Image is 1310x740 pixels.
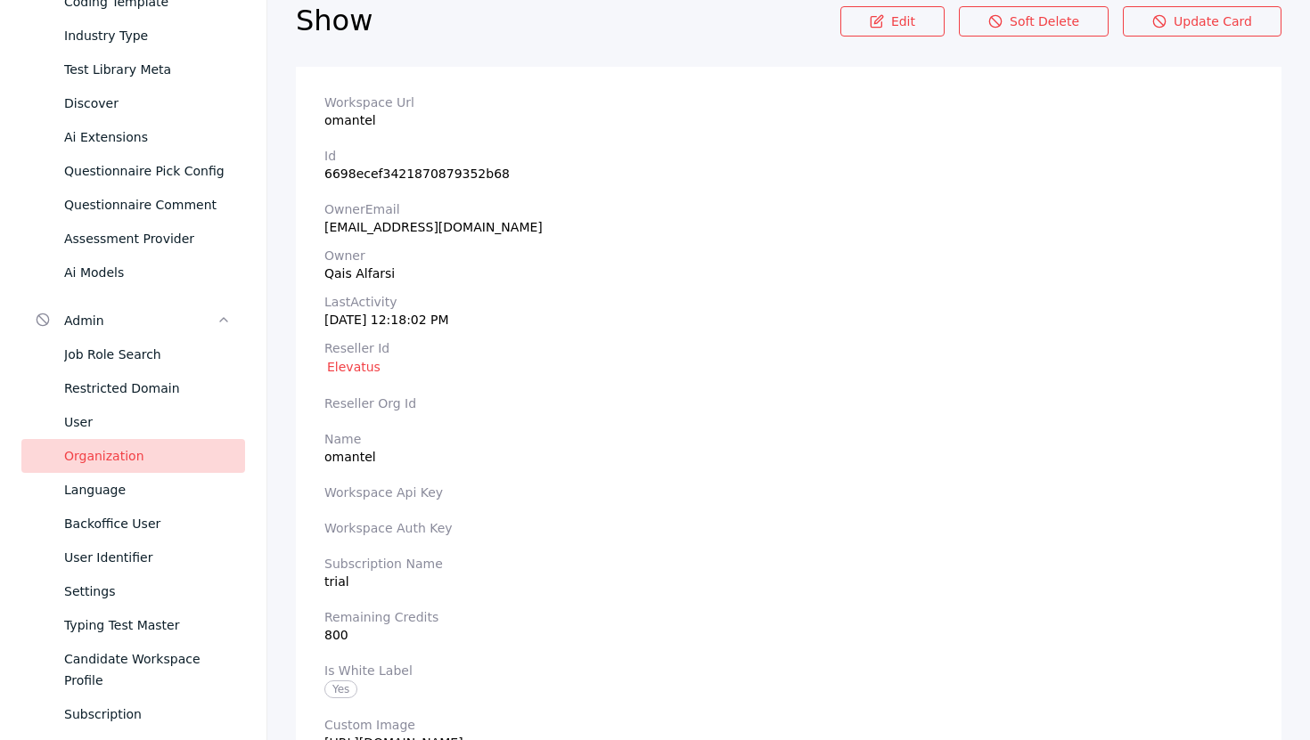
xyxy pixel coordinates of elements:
section: 800 [324,610,1253,642]
div: Admin [64,310,217,331]
section: trial [324,557,1253,589]
a: Ai Extensions [21,120,245,154]
a: Update Card [1123,6,1281,37]
div: Backoffice User [64,513,231,534]
a: Job Role Search [21,337,245,371]
div: Qais Alfarsi [324,266,1253,281]
div: Subscription [64,703,231,725]
div: Questionnaire Comment [64,194,231,215]
label: owner [324,248,1253,263]
label: Is White Label [324,663,1253,678]
a: Candidate Workspace Profile [21,642,245,697]
a: Questionnaire Pick Config [21,154,245,188]
div: Typing Test Master [64,614,231,636]
a: Elevatus [324,359,383,375]
label: Subscription Name [324,557,1253,571]
div: Restricted Domain [64,378,231,399]
a: Settings [21,574,245,608]
a: Discover [21,86,245,120]
a: Industry Type [21,19,245,53]
div: Assessment Provider [64,228,231,249]
label: ownerEmail [324,202,1253,216]
label: Remaining Credits [324,610,1253,624]
h2: Show [296,3,840,38]
div: [DATE] 12:18:02 PM [324,313,1253,327]
label: Workspace Auth Key [324,521,1253,535]
div: Questionnaire Pick Config [64,160,231,182]
a: Typing Test Master [21,608,245,642]
div: Job Role Search [64,344,231,365]
a: User [21,405,245,439]
label: Name [324,432,1253,446]
a: Assessment Provider [21,222,245,256]
label: Reseller Org Id [324,396,1253,411]
section: omantel [324,95,1253,127]
label: Reseller Id [324,341,1253,355]
div: Language [64,479,231,500]
label: lastActivity [324,295,1253,309]
div: Candidate Workspace Profile [64,648,231,691]
div: User [64,411,231,433]
span: Yes [324,680,357,698]
a: Test Library Meta [21,53,245,86]
a: Backoffice User [21,507,245,541]
a: Language [21,473,245,507]
div: Industry Type [64,25,231,46]
a: Ai Models [21,256,245,289]
div: User Identifier [64,547,231,568]
a: Restricted Domain [21,371,245,405]
label: Custom Image [324,718,1253,732]
a: User Identifier [21,541,245,574]
div: [EMAIL_ADDRESS][DOMAIN_NAME] [324,220,1253,234]
div: Discover [64,93,231,114]
section: 6698ecef3421870879352b68 [324,149,1253,181]
div: Settings [64,581,231,602]
div: Organization [64,445,231,467]
div: Ai Extensions [64,126,231,148]
a: Subscription [21,697,245,731]
div: Ai Models [64,262,231,283]
label: Id [324,149,1253,163]
a: Edit [840,6,945,37]
label: Workspace Api Key [324,485,1253,500]
a: Questionnaire Comment [21,188,245,222]
section: omantel [324,432,1253,464]
label: Workspace Url [324,95,1253,110]
a: Soft Delete [959,6,1109,37]
a: Organization [21,439,245,473]
div: Test Library Meta [64,59,231,80]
